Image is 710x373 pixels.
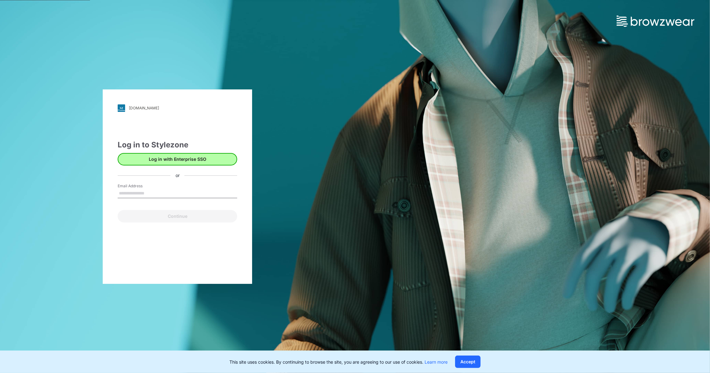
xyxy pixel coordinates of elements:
a: [DOMAIN_NAME] [118,104,237,112]
button: Accept [455,356,481,368]
img: browzwear-logo.73288ffb.svg [617,16,694,27]
img: svg+xml;base64,PHN2ZyB3aWR0aD0iMjgiIGhlaWdodD0iMjgiIHZpZXdCb3g9IjAgMCAyOCAyOCIgZmlsbD0ibm9uZSIgeG... [118,104,125,112]
div: Log in to Stylezone [118,139,237,151]
div: [DOMAIN_NAME] [129,106,159,110]
button: Log in with Enterprise SSO [118,153,237,165]
p: This site uses cookies. By continuing to browse the site, you are agreeing to our use of cookies. [229,359,448,365]
div: or [171,172,185,179]
a: Learn more [425,359,448,365]
label: Email Address [118,183,161,189]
